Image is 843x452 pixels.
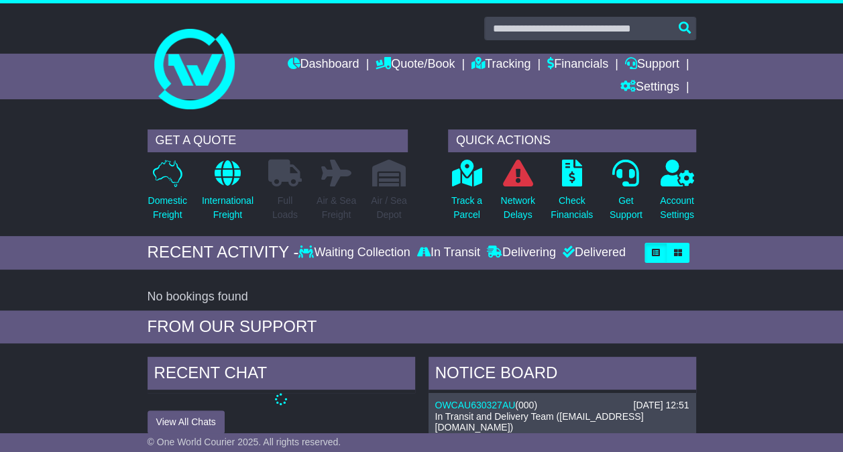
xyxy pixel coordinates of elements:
[148,357,415,393] div: RECENT CHAT
[148,437,341,447] span: © One World Courier 2025. All rights reserved.
[625,54,679,76] a: Support
[148,410,225,434] button: View All Chats
[633,400,689,411] div: [DATE] 12:51
[471,54,530,76] a: Tracking
[268,194,302,222] p: Full Loads
[620,76,679,99] a: Settings
[201,159,254,229] a: InternationalFreight
[435,400,689,411] div: ( )
[500,194,535,222] p: Network Delays
[148,317,696,337] div: FROM OUR SUPPORT
[148,194,187,222] p: Domestic Freight
[376,54,455,76] a: Quote/Book
[551,194,593,222] p: Check Financials
[660,194,694,222] p: Account Settings
[435,411,644,433] span: In Transit and Delivery Team ([EMAIL_ADDRESS][DOMAIN_NAME])
[484,245,559,260] div: Delivering
[451,194,482,222] p: Track a Parcel
[547,54,608,76] a: Financials
[550,159,594,229] a: CheckFinancials
[371,194,407,222] p: Air / Sea Depot
[448,129,696,152] div: QUICK ACTIONS
[414,245,484,260] div: In Transit
[435,400,516,410] a: OWCAU630327AU
[148,159,188,229] a: DomesticFreight
[287,54,359,76] a: Dashboard
[451,159,483,229] a: Track aParcel
[429,357,696,393] div: NOTICE BOARD
[518,400,534,410] span: 000
[148,243,299,262] div: RECENT ACTIVITY -
[500,159,535,229] a: NetworkDelays
[559,245,626,260] div: Delivered
[298,245,413,260] div: Waiting Collection
[610,194,642,222] p: Get Support
[317,194,356,222] p: Air & Sea Freight
[609,159,643,229] a: GetSupport
[659,159,695,229] a: AccountSettings
[148,129,408,152] div: GET A QUOTE
[148,290,696,304] div: No bookings found
[202,194,254,222] p: International Freight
